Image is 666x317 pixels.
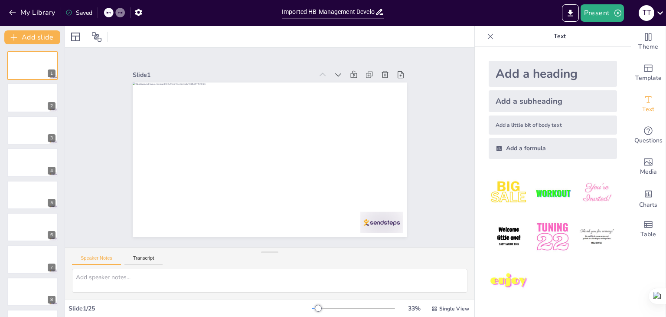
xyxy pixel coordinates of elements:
[635,73,662,83] span: Template
[639,4,654,22] button: T T
[631,57,666,89] div: Add ready made slides
[577,217,617,257] img: 6.jpeg
[489,61,617,87] div: Add a heading
[48,102,55,110] div: 2
[642,105,654,114] span: Text
[124,255,163,265] button: Transcript
[639,5,654,21] div: T T
[48,264,55,271] div: 7
[532,217,573,257] img: 5.jpeg
[577,173,617,213] img: 3.jpeg
[91,32,102,42] span: Position
[532,173,573,213] img: 2.jpeg
[631,214,666,245] div: Add a table
[69,304,312,313] div: Slide 1 / 25
[65,9,92,17] div: Saved
[7,181,58,209] div: https://cdn.sendsteps.com/images/logo/sendsteps_logo_white.pnghttps://cdn.sendsteps.com/images/lo...
[640,167,657,177] span: Media
[48,231,55,239] div: 6
[7,116,58,145] div: https://cdn.sendsteps.com/images/logo/sendsteps_logo_white.pnghttps://cdn.sendsteps.com/images/lo...
[7,83,58,112] div: https://cdn.sendsteps.com/images/logo/sendsteps_logo_white.pnghttps://cdn.sendsteps.com/images/lo...
[489,90,617,112] div: Add a subheading
[631,89,666,120] div: Add text boxes
[631,151,666,182] div: Add images, graphics, shapes or video
[562,4,579,22] button: Export to PowerPoint
[638,42,658,52] span: Theme
[7,213,58,241] div: https://cdn.sendsteps.com/images/logo/sendsteps_logo_white.pnghttps://cdn.sendsteps.com/images/lo...
[7,148,58,177] div: https://cdn.sendsteps.com/images/logo/sendsteps_logo_white.pnghttps://cdn.sendsteps.com/images/lo...
[48,69,55,77] div: 1
[48,134,55,142] div: 3
[7,6,59,20] button: My Library
[7,51,58,80] div: https://cdn.sendsteps.com/images/logo/sendsteps_logo_white.pnghttps://cdn.sendsteps.com/images/lo...
[631,120,666,151] div: Get real-time input from your audience
[489,261,529,301] img: 7.jpeg
[489,217,529,257] img: 4.jpeg
[72,255,121,265] button: Speaker Notes
[640,230,656,239] span: Table
[639,200,657,210] span: Charts
[634,136,663,145] span: Questions
[631,26,666,57] div: Change the overall theme
[7,245,58,274] div: 7
[497,26,622,47] p: Text
[133,71,313,79] div: Slide 1
[439,305,469,312] span: Single View
[282,6,375,18] input: Insert title
[489,116,617,135] div: Add a little bit of body text
[631,182,666,214] div: Add charts and graphs
[69,30,82,44] div: Layout
[489,138,617,159] div: Add a formula
[4,30,60,44] button: Add slide
[48,199,55,207] div: 5
[7,277,58,306] div: 8
[404,304,424,313] div: 33 %
[48,167,55,175] div: 4
[489,173,529,213] img: 1.jpeg
[48,296,55,304] div: 8
[581,4,624,22] button: Present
